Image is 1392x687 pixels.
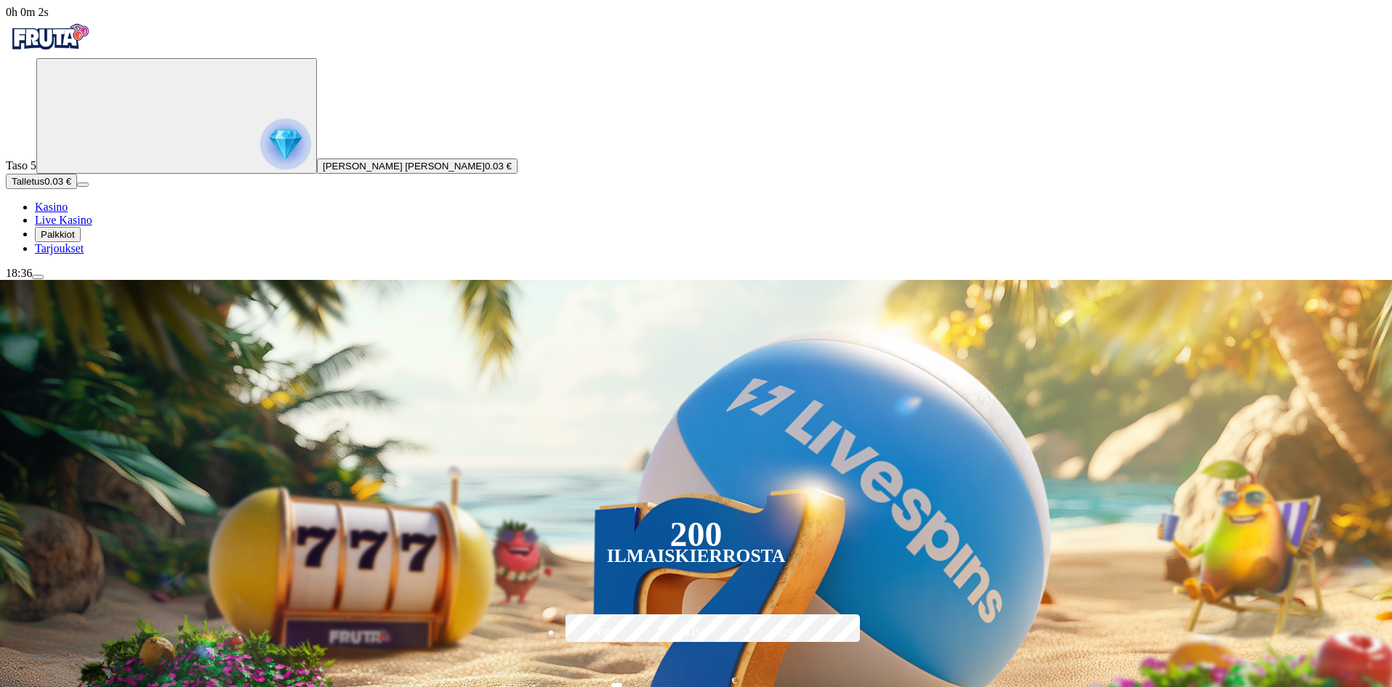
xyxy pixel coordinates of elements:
[6,45,93,57] a: Fruta
[317,158,518,174] button: [PERSON_NAME] [PERSON_NAME]0.03 €
[35,242,84,254] span: Tarjoukset
[6,159,36,172] span: Taso 5
[77,182,89,187] button: menu
[35,242,84,254] a: gift-inverted iconTarjoukset
[607,547,786,565] div: Ilmaiskierrosta
[654,612,739,654] label: €150
[35,214,92,226] span: Live Kasino
[323,161,485,172] span: [PERSON_NAME] [PERSON_NAME]
[260,118,311,169] img: reward progress
[35,214,92,226] a: poker-chip iconLive Kasino
[36,58,317,174] button: reward progress
[12,176,44,187] span: Talletus
[35,201,68,213] a: diamond iconKasino
[6,6,49,18] span: user session time
[6,267,32,279] span: 18:36
[746,612,830,654] label: €250
[41,229,75,240] span: Palkkiot
[485,161,512,172] span: 0.03 €
[669,526,722,543] div: 200
[6,19,1386,255] nav: Primary
[35,227,81,242] button: reward iconPalkkiot
[562,612,646,654] label: €50
[44,176,71,187] span: 0.03 €
[35,201,68,213] span: Kasino
[32,275,44,279] button: menu
[6,174,77,189] button: Talletusplus icon0.03 €
[6,19,93,55] img: Fruta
